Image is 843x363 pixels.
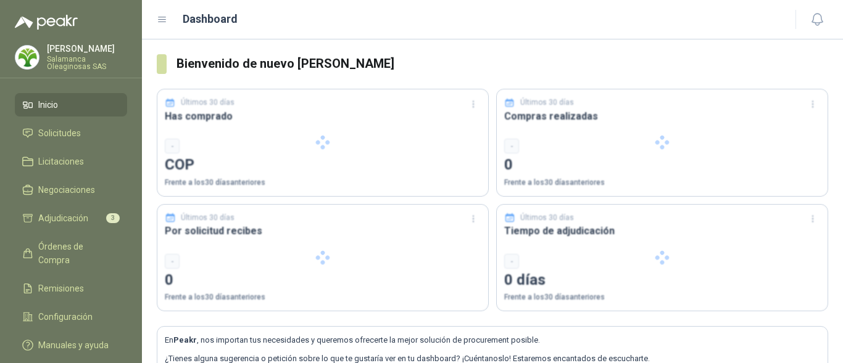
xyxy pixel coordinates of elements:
img: Logo peakr [15,15,78,30]
a: Negociaciones [15,178,127,202]
span: Negociaciones [38,183,95,197]
span: Órdenes de Compra [38,240,115,267]
span: Adjudicación [38,211,88,225]
a: Adjudicación3 [15,206,127,230]
span: Configuración [38,310,93,324]
span: Manuales y ayuda [38,338,109,352]
a: Licitaciones [15,150,127,173]
img: Company Logo [15,46,39,69]
p: En , nos importan tus necesidades y queremos ofrecerte la mejor solución de procurement posible. [165,334,820,346]
span: Inicio [38,98,58,112]
span: Solicitudes [38,126,81,140]
p: Salamanca Oleaginosas SAS [47,55,127,70]
span: Remisiones [38,282,84,295]
span: 3 [106,213,120,223]
a: Manuales y ayuda [15,333,127,357]
h3: Bienvenido de nuevo [PERSON_NAME] [176,54,828,73]
b: Peakr [173,335,197,345]
a: Remisiones [15,277,127,300]
a: Solicitudes [15,121,127,145]
a: Inicio [15,93,127,116]
p: [PERSON_NAME] [47,44,127,53]
a: Configuración [15,305,127,328]
h1: Dashboard [183,10,238,28]
span: Licitaciones [38,155,84,168]
a: Órdenes de Compra [15,235,127,272]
